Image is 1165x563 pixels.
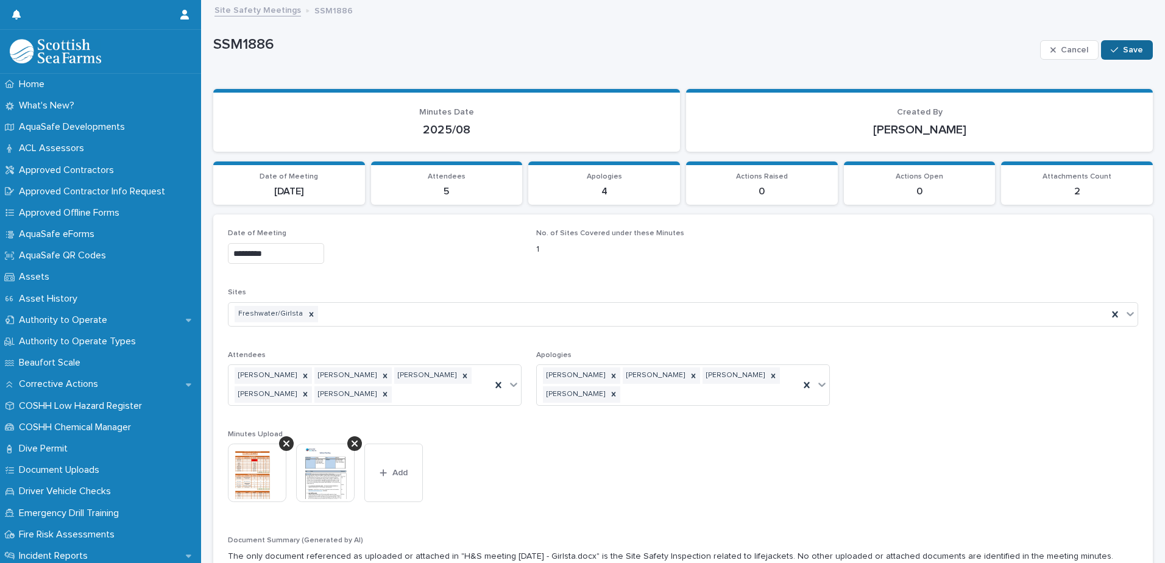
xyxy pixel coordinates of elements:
p: AquaSafe QR Codes [14,250,116,261]
div: [PERSON_NAME] [623,367,687,384]
span: Attendees [228,352,266,359]
p: [PERSON_NAME] [701,122,1138,137]
p: COSHH Low Hazard Register [14,400,152,412]
p: [DATE] [221,186,358,197]
p: 0 [851,186,988,197]
p: Fire Risk Assessments [14,529,124,540]
span: Date of Meeting [228,230,286,237]
p: Assets [14,271,59,283]
p: Approved Contractors [14,165,124,176]
p: Authority to Operate [14,314,117,326]
p: The only document referenced as uploaded or attached in "H&S meeting [DATE] - Girlsta.docx" is th... [228,550,1138,563]
span: Save [1123,46,1143,54]
p: SSM1886 [314,3,353,16]
p: Dive Permit [14,443,77,455]
p: Authority to Operate Types [14,336,146,347]
img: bPIBxiqnSb2ggTQWdOVV [10,39,101,63]
span: Add [392,469,408,477]
span: Actions Raised [736,173,788,180]
p: 2 [1008,186,1146,197]
p: 5 [378,186,515,197]
p: Approved Offline Forms [14,207,129,219]
p: COSHH Chemical Manager [14,422,141,433]
span: Minutes Date [419,108,474,116]
span: Cancel [1061,46,1088,54]
button: Add [364,444,423,502]
div: [PERSON_NAME] [703,367,767,384]
div: Freshwater/Girlsta [235,306,305,322]
p: SSM1886 [213,36,1035,54]
span: Sites [228,289,246,296]
p: Driver Vehicle Checks [14,486,121,497]
p: 0 [693,186,830,197]
span: Attendees [428,173,466,180]
p: AquaSafe Developments [14,121,135,133]
p: 2025/08 [228,122,665,137]
span: Apologies [536,352,572,359]
p: Home [14,79,54,90]
p: 4 [536,186,673,197]
p: Asset History [14,293,87,305]
span: Date of Meeting [260,173,318,180]
p: 1 [536,243,830,256]
p: Document Uploads [14,464,109,476]
p: Corrective Actions [14,378,108,390]
div: [PERSON_NAME] [543,386,607,403]
span: No. of Sites Covered under these Minutes [536,230,684,237]
button: Save [1101,40,1153,60]
div: [PERSON_NAME] [394,367,458,384]
p: Beaufort Scale [14,357,90,369]
span: Minutes Upload [228,431,283,438]
span: Created By [897,108,943,116]
div: [PERSON_NAME] [235,386,299,403]
span: Apologies [587,173,622,180]
p: Incident Reports [14,550,97,562]
button: Cancel [1040,40,1099,60]
p: Emergency Drill Training [14,508,129,519]
span: Attachments Count [1043,173,1111,180]
span: Document Summary (Generated by AI) [228,537,363,544]
div: [PERSON_NAME] [543,367,607,384]
p: AquaSafe eForms [14,228,104,240]
div: [PERSON_NAME] [314,367,378,384]
p: ACL Assessors [14,143,94,154]
div: [PERSON_NAME] [314,386,378,403]
p: What's New? [14,100,84,112]
span: Actions Open [896,173,943,180]
a: Site Safety Meetings [214,2,301,16]
div: [PERSON_NAME] [235,367,299,384]
p: Approved Contractor Info Request [14,186,175,197]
